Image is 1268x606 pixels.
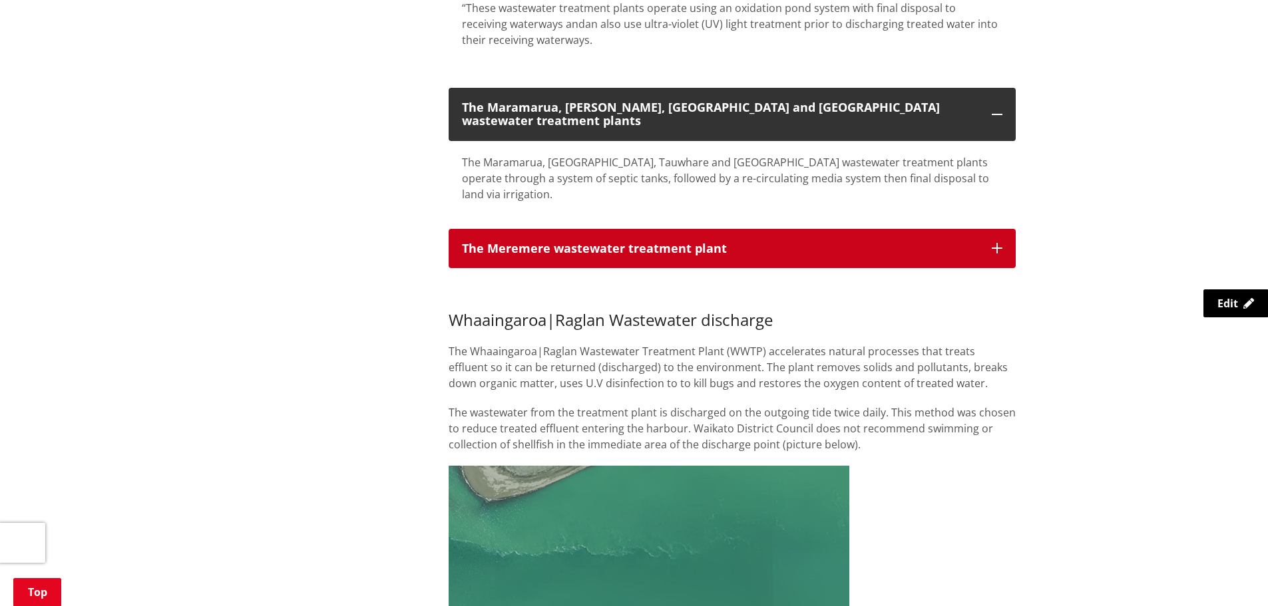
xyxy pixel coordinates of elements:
[462,154,1002,202] div: The Maramarua, [GEOGRAPHIC_DATA], Tauwhare and [GEOGRAPHIC_DATA] wastewater treatment plants oper...
[462,242,978,255] div: The Meremere wastewater treatment plant
[462,101,978,128] div: The Maramarua, [PERSON_NAME], [GEOGRAPHIC_DATA] and [GEOGRAPHIC_DATA] wastewater treatment plants
[449,311,1016,330] h3: Whaaingaroa|Raglan Wastewater discharge
[1217,296,1238,311] span: Edit
[449,88,1016,141] button: The Maramarua, [PERSON_NAME], [GEOGRAPHIC_DATA] and [GEOGRAPHIC_DATA] wastewater treatment plants
[449,404,1016,452] p: The wastewater from the treatment plant is discharged on the outgoing tide twice daily. This meth...
[449,343,1016,391] p: The Whaaingaroa|Raglan Wastewater Treatment Plant (WWTP) accelerates natural processes that treat...
[1207,550,1255,598] iframe: Messenger Launcher
[449,229,1016,269] button: The Meremere wastewater treatment plant
[13,578,61,606] a: Top
[1203,289,1268,317] a: Edit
